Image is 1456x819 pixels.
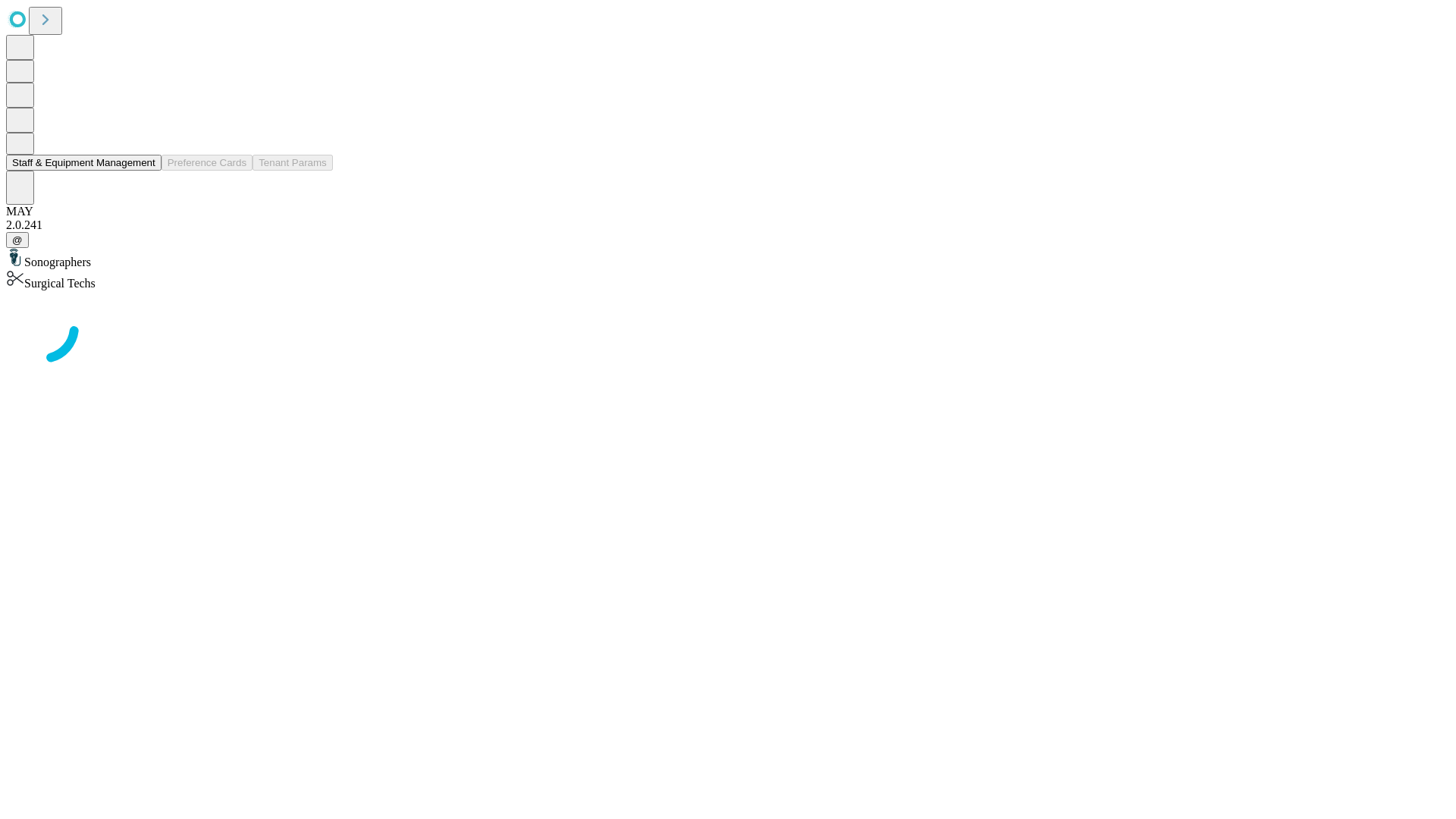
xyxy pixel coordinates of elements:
[6,218,1450,232] div: 2.0.241
[6,269,1450,290] div: Surgical Techs
[6,232,29,248] button: @
[12,234,23,246] span: @
[6,248,1450,269] div: Sonographers
[162,155,253,171] button: Preference Cards
[253,155,333,171] button: Tenant Params
[6,205,1450,218] div: MAY
[6,155,162,171] button: Staff & Equipment Management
